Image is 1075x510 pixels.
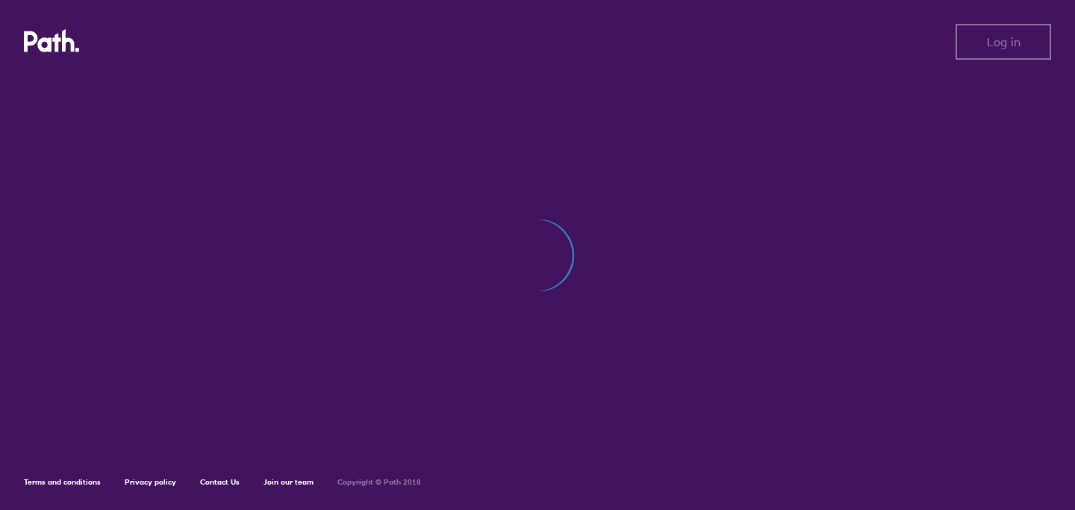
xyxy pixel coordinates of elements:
[337,478,421,487] h6: Copyright © Path 2018
[264,477,314,487] a: Join our team
[125,477,176,487] a: Privacy policy
[987,35,1021,49] span: Log in
[956,24,1051,60] button: Log in
[200,477,240,487] a: Contact Us
[24,477,101,487] a: Terms and conditions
